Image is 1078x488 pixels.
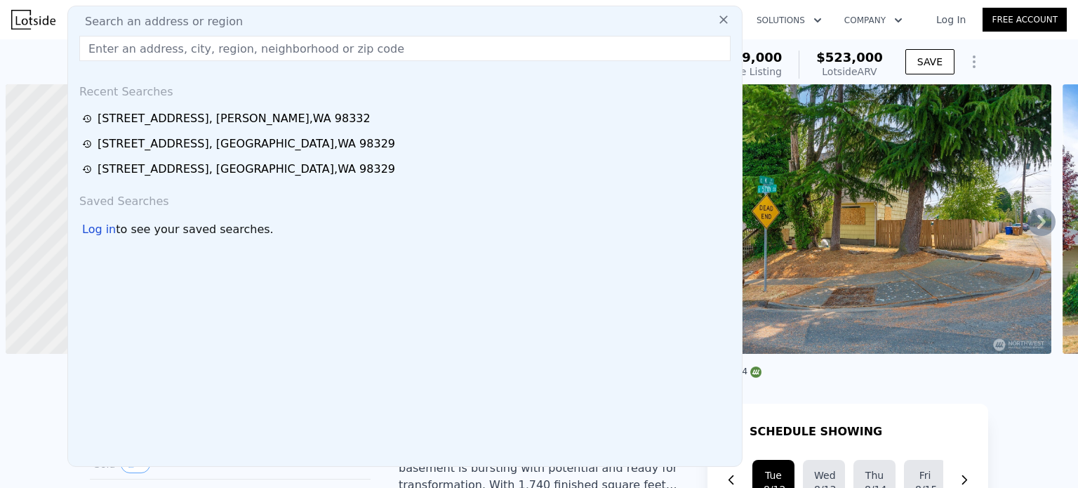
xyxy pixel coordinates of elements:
div: Saved Searches [74,182,736,216]
div: Fri [915,468,935,482]
img: NWMLS Logo [750,367,761,378]
div: [STREET_ADDRESS] , [GEOGRAPHIC_DATA] , WA 98329 [98,161,395,178]
img: Sale: 167355076 Parcel: 100703672 [648,84,1051,354]
button: SAVE [905,49,954,74]
img: Lotside [11,10,55,29]
a: [STREET_ADDRESS], [GEOGRAPHIC_DATA],WA 98329 [82,136,732,152]
div: Log in [82,221,116,238]
span: Active Listing [716,66,782,77]
span: to see your saved searches. [116,221,273,238]
div: Tue [764,468,783,482]
a: Free Account [983,8,1067,32]
span: Search an address or region [74,13,243,30]
button: Show Options [960,48,988,76]
a: [STREET_ADDRESS], [GEOGRAPHIC_DATA],WA 98329 [82,161,732,178]
div: [STREET_ADDRESS] , [GEOGRAPHIC_DATA] , WA 98329 [98,136,395,152]
button: Company [833,8,914,33]
h1: SCHEDULE SHOWING [750,423,882,440]
button: Solutions [745,8,833,33]
span: $523,000 [816,50,883,65]
div: Recent Searches [74,72,736,106]
a: [STREET_ADDRESS], [PERSON_NAME],WA 98332 [82,110,732,127]
input: Enter an address, city, region, neighborhood or zip code [79,36,731,61]
div: [STREET_ADDRESS] , [PERSON_NAME] , WA 98332 [98,110,371,127]
a: Log In [919,13,983,27]
div: Lotside ARV [816,65,883,79]
div: Wed [814,468,834,482]
span: $399,000 [716,50,783,65]
div: Thu [865,468,884,482]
